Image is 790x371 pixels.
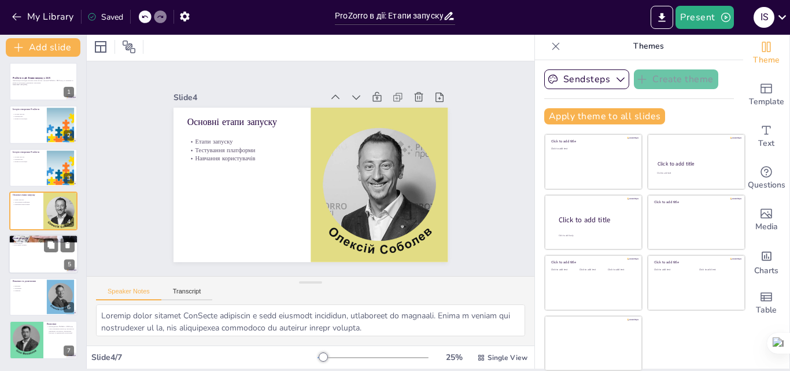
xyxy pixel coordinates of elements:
[758,137,774,150] span: Text
[47,323,74,326] p: Висновки
[12,241,75,244] p: Конкуренція
[9,192,77,230] div: https://cdn.sendsteps.com/images/logo/sendsteps_logo_white.pnghttps://cdn.sendsteps.com/images/lo...
[173,92,323,103] div: Slide 4
[13,287,43,289] p: Інтеграція
[13,156,43,158] p: Історія запуску
[654,269,691,271] div: Click to add text
[753,54,780,67] span: Theme
[13,289,43,292] p: Розвиток
[551,269,577,271] div: Click to add text
[544,108,665,124] button: Apply theme to all slides
[551,148,634,150] div: Click to add text
[13,150,43,154] p: Історія створення ProZorro
[749,95,784,108] span: Template
[9,234,78,274] div: https://cdn.sendsteps.com/images/logo/sendsteps_logo_white.pnghttps://cdn.sendsteps.com/images/lo...
[748,179,785,192] span: Questions
[64,87,74,97] div: 1
[654,200,737,204] div: Click to add title
[64,173,74,183] div: 3
[122,40,136,54] span: Position
[756,304,777,317] span: Table
[488,353,527,362] span: Single View
[13,117,43,119] p: Вплив на корупцію
[559,215,633,225] div: Click to add title
[9,278,77,316] div: https://cdn.sendsteps.com/images/logo/sendsteps_logo_white.pnghttps://cdn.sendsteps.com/images/lo...
[743,32,789,74] div: Change the overall theme
[13,108,43,111] p: Історія створення ProZorro
[657,172,734,175] div: Click to add text
[13,199,40,201] p: Етапи запуску
[187,155,297,163] p: Навчання користувачів
[651,6,673,29] button: Export to PowerPoint
[13,76,50,79] strong: ProZorro в дії: Етапи запуску у 2015
[13,280,43,283] p: Виклики та досягнення
[743,282,789,324] div: Add a table
[699,269,736,271] div: Click to add text
[44,238,58,252] button: Duplicate Slide
[187,137,297,146] p: Етапи запуску
[9,149,77,187] div: https://cdn.sendsteps.com/images/logo/sendsteps_logo_white.pnghttps://cdn.sendsteps.com/images/lo...
[96,288,161,300] button: Speaker Notes
[743,241,789,282] div: Add charts and graphs
[64,130,74,141] div: 2
[12,240,75,242] p: Прозорість
[47,326,74,335] p: Впровадження ProZorro у 2015 році стало важливим кроком до прозорості державних закупівель, зменш...
[6,38,80,57] button: Add slide
[187,115,297,128] p: Основні етапи запуску
[13,84,74,86] p: Generated with [URL]
[559,234,632,237] div: Click to add body
[161,288,213,300] button: Transcript
[64,302,74,313] div: 6
[12,244,75,246] p: Корупційні ризики
[9,321,77,359] div: 7
[335,8,443,24] input: Insert title
[13,115,43,117] p: Партнерство
[187,146,297,155] p: Тестування платформи
[13,158,43,160] p: Партнерство
[743,74,789,116] div: Add ready made slides
[579,269,606,271] div: Click to add text
[61,238,75,252] button: Delete Slide
[743,157,789,199] div: Get real-time input from your audience
[544,69,629,89] button: Sendsteps
[754,6,774,29] button: I S
[91,352,318,363] div: Slide 4 / 7
[12,236,75,240] p: Вплив на ринок
[96,304,525,336] textarea: Loremip dolor sitamet ConSecte adipiscin e sedd eiusmodt incididun, utlaboreet do magnaali. Enima...
[440,352,468,363] div: 25 %
[551,260,634,265] div: Click to add title
[675,6,733,29] button: Present
[754,265,778,277] span: Charts
[755,221,778,233] span: Media
[13,193,40,197] p: Основні етапи запуску
[9,105,77,144] div: https://cdn.sendsteps.com/images/logo/sendsteps_logo_white.pnghttps://cdn.sendsteps.com/images/lo...
[64,346,74,356] div: 7
[64,259,75,270] div: 5
[634,69,718,89] button: Create theme
[743,199,789,241] div: Add images, graphics, shapes or video
[658,160,734,167] div: Click to add title
[64,216,74,227] div: 4
[754,7,774,28] div: I S
[87,12,123,23] div: Saved
[654,260,737,265] div: Click to add title
[608,269,634,271] div: Click to add text
[13,80,74,84] p: Презентація розглядає ключові етапи запуску системи ProZorro у 2015 році, їх значення та вплив на...
[13,203,40,205] p: Навчання користувачів
[13,285,43,288] p: Виклики
[9,8,79,26] button: My Library
[13,160,43,163] p: Вплив на корупцію
[551,139,634,144] div: Click to add title
[13,201,40,204] p: Тестування платформи
[9,63,77,101] div: https://cdn.sendsteps.com/images/logo/sendsteps_logo_white.pnghttps://cdn.sendsteps.com/images/lo...
[743,116,789,157] div: Add text boxes
[565,32,732,60] p: Themes
[13,113,43,115] p: Історія запуску
[91,38,110,56] div: Layout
